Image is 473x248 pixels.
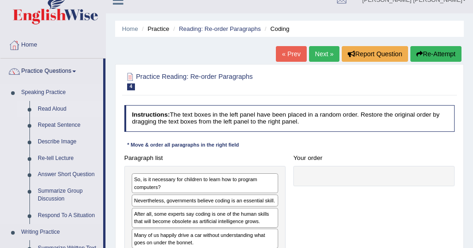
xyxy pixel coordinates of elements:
[124,71,329,90] h2: Practice Reading: Re-order Paragraphs
[34,150,103,167] a: Re-tell Lecture
[17,84,103,101] a: Speaking Practice
[132,208,278,228] div: After all, some experts say coding is one of the human skills that will become obsolete as artifi...
[276,46,306,62] a: « Prev
[0,59,103,82] a: Practice Questions
[34,183,103,207] a: Summarize Group Discussion
[410,46,461,62] button: Re-Attempt
[17,224,103,241] a: Writing Practice
[0,32,105,55] a: Home
[132,173,278,193] div: So, is it necessary for children to learn how to program computers?
[34,101,103,118] a: Read Aloud
[127,83,135,90] span: 4
[132,195,278,207] div: Nevertheless, governments believe coding is an essential skill.
[124,142,242,149] div: * Move & order all paragraphs in the right field
[34,117,103,134] a: Repeat Sentence
[34,207,103,224] a: Respond To A Situation
[263,24,289,33] li: Coding
[179,25,261,32] a: Reading: Re-order Paragraphs
[140,24,169,33] li: Practice
[122,25,138,32] a: Home
[34,166,103,183] a: Answer Short Question
[293,155,455,162] h4: Your order
[34,134,103,150] a: Describe Image
[124,155,286,162] h4: Paragraph list
[342,46,408,62] button: Report Question
[309,46,339,62] a: Next »
[132,111,169,118] b: Instructions:
[124,105,455,131] h4: The text boxes in the left panel have been placed in a random order. Restore the original order b...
